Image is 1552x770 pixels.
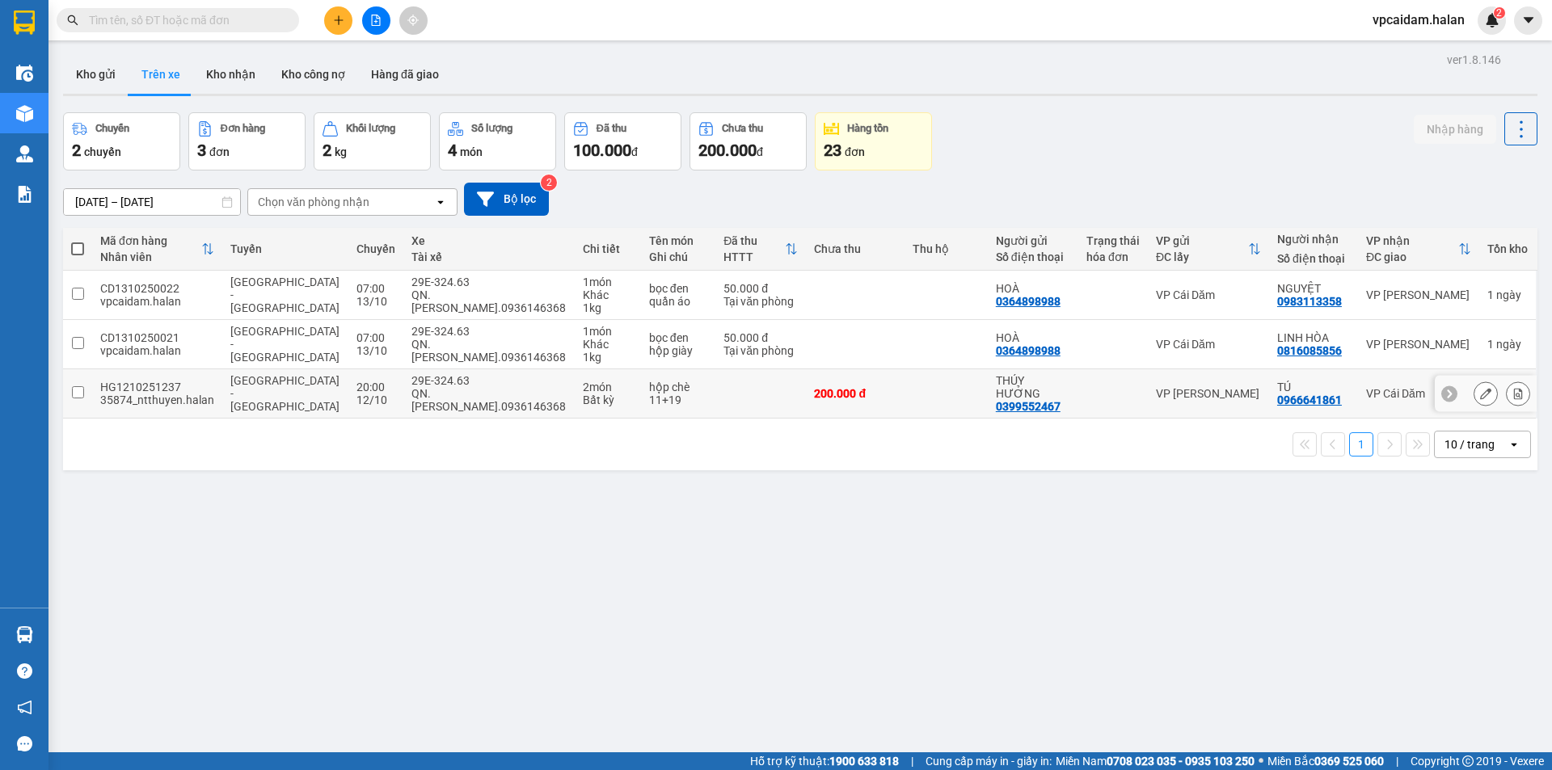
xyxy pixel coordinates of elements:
[14,11,35,35] img: logo-vxr
[750,752,899,770] span: Hỗ trợ kỹ thuật:
[193,55,268,94] button: Kho nhận
[996,331,1070,344] div: HOÀ
[1277,295,1342,308] div: 0983113358
[221,123,265,134] div: Đơn hàng
[583,325,633,338] div: 1 món
[723,282,798,295] div: 50.000 đ
[1277,331,1350,344] div: LINH HÒA
[356,344,395,357] div: 13/10
[411,387,567,413] div: QN.[PERSON_NAME].0936146368
[1156,288,1261,301] div: VP Cái Dăm
[268,55,358,94] button: Kho công nợ
[1366,250,1458,263] div: ĐC giao
[583,242,633,255] div: Chi tiết
[356,381,395,393] div: 20:00
[129,55,193,94] button: Trên xe
[84,145,121,158] span: chuyến
[996,282,1070,295] div: HOÀ
[996,250,1070,263] div: Số điện thoại
[358,55,452,94] button: Hàng đã giao
[100,282,214,295] div: CD1310250022
[1267,752,1384,770] span: Miền Bắc
[1514,6,1542,35] button: caret-down
[448,141,457,160] span: 4
[399,6,428,35] button: aim
[1396,752,1398,770] span: |
[926,752,1052,770] span: Cung cấp máy in - giấy in:
[356,282,395,295] div: 07:00
[17,736,32,751] span: message
[95,123,129,134] div: Chuyến
[407,15,419,26] span: aim
[649,393,708,406] div: 11+19
[89,11,280,29] input: Tìm tên, số ĐT hoặc mã đơn
[1366,387,1471,400] div: VP Cái Dăm
[362,6,390,35] button: file-add
[63,112,180,170] button: Chuyến2chuyến
[1414,115,1496,144] button: Nhập hàng
[1156,338,1261,351] div: VP Cái Dăm
[814,242,896,255] div: Chưa thu
[583,288,633,301] div: Khác
[411,250,567,263] div: Tài xế
[1496,338,1521,351] span: ngày
[757,145,763,158] span: đ
[335,145,347,158] span: kg
[1277,393,1342,406] div: 0966641861
[1358,228,1479,271] th: Toggle SortBy
[583,393,633,406] div: Bất kỳ
[996,374,1070,400] div: THÚY HƯỞNG
[1487,242,1528,255] div: Tồn kho
[649,250,708,263] div: Ghi chú
[583,338,633,351] div: Khác
[1494,7,1505,19] sup: 2
[17,700,32,715] span: notification
[346,123,395,134] div: Khối lượng
[1366,234,1458,247] div: VP nhận
[649,331,708,357] div: bọc đen hộp giày
[845,145,865,158] span: đơn
[1156,387,1261,400] div: VP [PERSON_NAME]
[1447,51,1501,69] div: ver 1.8.146
[824,141,841,160] span: 23
[370,15,382,26] span: file-add
[333,15,344,26] span: plus
[1487,288,1528,301] div: 1
[1277,344,1342,357] div: 0816085856
[723,331,798,344] div: 50.000 đ
[230,325,339,364] span: [GEOGRAPHIC_DATA] - [GEOGRAPHIC_DATA]
[1277,381,1350,393] div: TÚ
[100,344,214,357] div: vpcaidam.halan
[715,228,806,271] th: Toggle SortBy
[631,145,638,158] span: đ
[471,123,512,134] div: Số lượng
[1496,7,1502,19] span: 2
[723,234,785,247] div: Đã thu
[1360,10,1478,30] span: vpcaidam.halan
[1349,432,1373,457] button: 1
[1314,755,1384,768] strong: 0369 525 060
[649,234,708,247] div: Tên món
[649,381,708,393] div: hộp chè
[1508,438,1520,451] svg: open
[411,374,567,387] div: 29E-324.63
[996,295,1061,308] div: 0364898988
[92,228,222,271] th: Toggle SortBy
[723,295,798,308] div: Tại văn phòng
[597,123,626,134] div: Đã thu
[649,282,708,308] div: bọc đen quần áo
[690,112,807,170] button: Chưa thu200.000đ
[209,145,230,158] span: đơn
[64,189,240,215] input: Select a date range.
[1366,338,1471,351] div: VP [PERSON_NAME]
[723,250,785,263] div: HTTT
[1485,13,1499,27] img: icon-new-feature
[100,234,201,247] div: Mã đơn hàng
[1086,250,1140,263] div: hóa đơn
[829,755,899,768] strong: 1900 633 818
[573,141,631,160] span: 100.000
[996,234,1070,247] div: Người gửi
[723,344,798,357] div: Tại văn phòng
[815,112,932,170] button: Hàng tồn23đơn
[1474,381,1498,406] div: Sửa đơn hàng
